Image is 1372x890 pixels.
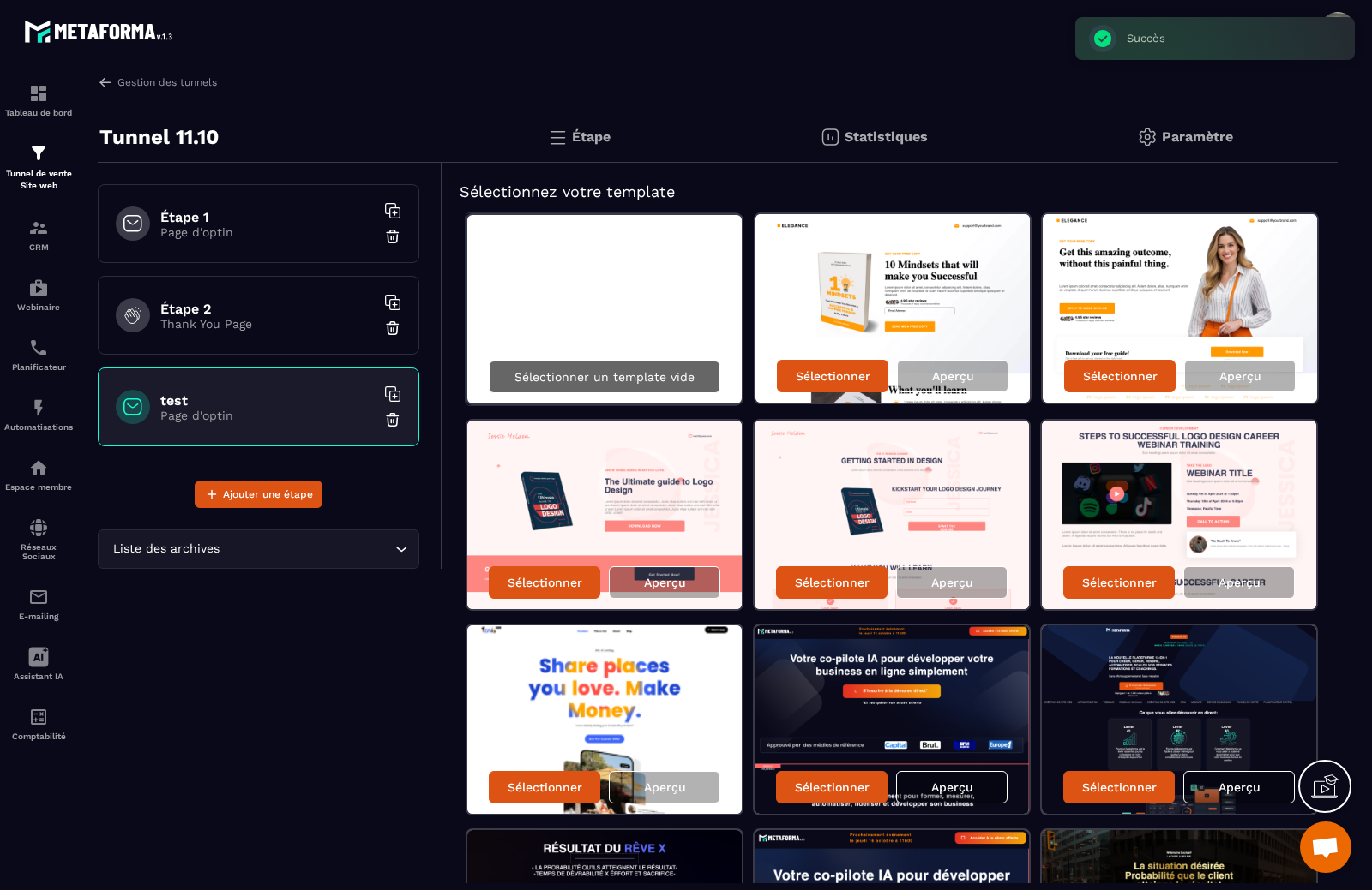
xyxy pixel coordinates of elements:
img: arrow [98,75,113,90]
p: Sélectionner [1082,780,1157,794]
p: Aperçu [1219,576,1261,589]
h5: Sélectionnez votre template [460,180,1321,204]
img: logo [24,15,178,47]
a: social-networksocial-networkRéseaux Sociaux [4,505,73,574]
p: Comptabilité [4,732,73,741]
img: social-network [28,517,49,538]
p: Sélectionner [795,576,870,589]
p: Planificateur [4,362,73,372]
p: Aperçu [931,576,973,589]
a: automationsautomationsAutomatisations [4,385,73,445]
img: image [755,625,1029,814]
a: Assistant IA [4,634,73,694]
img: trash [384,320,401,337]
p: Tableau de bord [4,108,73,117]
span: Ajouter une étape [223,486,313,503]
p: Page d'optin [160,225,375,239]
img: formation [28,218,49,238]
p: Tunnel 11.10 [99,120,219,154]
p: Espace membre [4,482,73,492]
p: Réseaux Sociaux [4,542,73,561]
p: Aperçu [644,780,686,794]
p: Sélectionner [508,576,582,589]
p: Aperçu [931,780,973,794]
img: trash [384,228,401,245]
p: Aperçu [1219,369,1261,383]
p: Tunnel de vente Site web [4,168,73,192]
p: Page d'optin [160,409,375,422]
h6: Étape 1 [160,209,375,225]
img: stats.20deebd0.svg [820,127,840,147]
span: Liste des archives [109,540,223,558]
img: scheduler [28,337,49,358]
a: formationformationCRM [4,205,73,265]
img: image [1042,421,1316,609]
img: trash [384,411,401,428]
p: Sélectionner [796,369,870,383]
a: automationsautomationsEspace membre [4,445,73,505]
p: Sélectionner un template vide [514,370,695,384]
p: Automatisations [4,422,73,432]
input: Search for option [223,540,391,558]
p: Thank You Page [160,317,375,331]
p: Paramètre [1162,128,1233,145]
p: Aperçu [932,369,974,383]
h6: test [160,392,375,409]
a: formationformationTunnel de vente Site web [4,130,73,205]
p: Aperçu [1219,780,1261,794]
a: schedulerschedulerPlanificateur [4,325,73,385]
p: CRM [4,242,73,252]
p: Statistiques [845,128,928,145]
img: image [755,214,1030,403]
img: setting-gr.5f69749f.svg [1137,127,1158,147]
img: image [1042,625,1316,814]
img: image [467,625,742,814]
img: image [1043,214,1317,403]
a: automationsautomationsWebinaire [4,265,73,325]
p: Assistant IA [4,672,73,681]
img: image [467,421,742,609]
img: bars.0d591741.svg [547,127,568,147]
p: Sélectionner [1082,576,1157,589]
img: image [755,421,1029,609]
p: Étape [572,128,611,145]
div: Search for option [98,529,419,569]
img: formation [28,83,49,104]
p: Webinaire [4,302,73,312]
img: email [28,587,49,607]
p: E-mailing [4,612,73,621]
p: Sélectionner [1083,369,1158,383]
img: formation [28,143,49,164]
img: automations [28,278,49,298]
a: emailemailE-mailing [4,574,73,634]
a: Gestion des tunnels [98,75,217,90]
p: Aperçu [644,576,686,589]
button: Ajouter une étape [195,481,322,508]
a: accountantaccountantComptabilité [4,694,73,754]
img: automations [28,397,49,418]
img: accountant [28,707,49,727]
p: Sélectionner [795,780,870,794]
h6: Étape 2 [160,301,375,317]
div: Ouvrir le chat [1300,821,1351,873]
img: automations [28,457,49,478]
p: Sélectionner [508,780,582,794]
a: formationformationTableau de bord [4,70,73,130]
